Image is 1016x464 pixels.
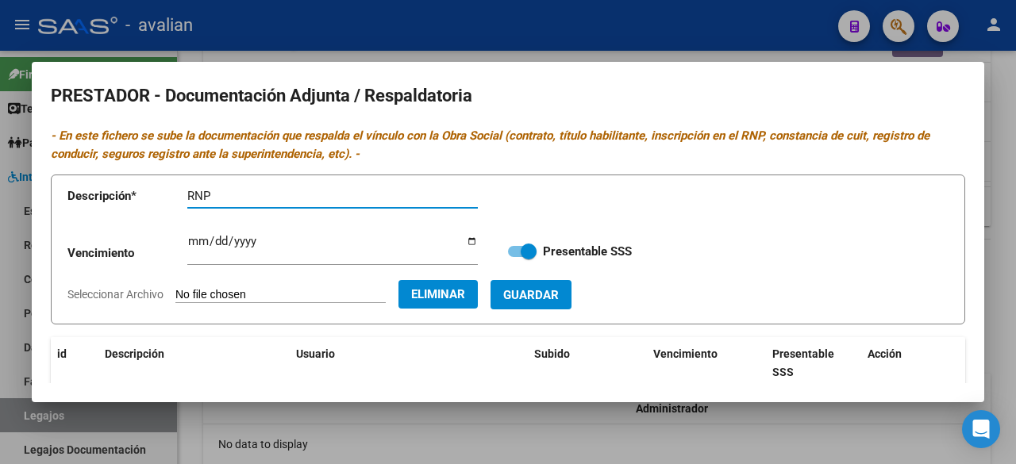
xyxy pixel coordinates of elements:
[861,337,941,389] datatable-header-cell: Acción
[503,288,559,302] span: Guardar
[98,337,290,389] datatable-header-cell: Descripción
[51,128,929,161] i: - En este fichero se sube la documentación que respalda el vínculo con la Obra Social (contrato, ...
[296,347,335,360] span: Usuario
[57,347,67,360] span: id
[398,280,478,309] button: Eliminar
[411,287,465,301] span: Eliminar
[51,81,965,111] h2: PRESTADOR - Documentación Adjunta / Respaldatoria
[534,347,570,360] span: Subido
[772,347,834,378] span: Presentable SSS
[67,288,164,301] span: Seleccionar Archivo
[67,244,187,263] p: Vencimiento
[647,337,766,389] datatable-header-cell: Vencimiento
[491,280,571,309] button: Guardar
[543,244,632,259] strong: Presentable SSS
[653,347,718,360] span: Vencimiento
[51,337,98,389] datatable-header-cell: id
[290,337,528,389] datatable-header-cell: Usuario
[105,347,164,360] span: Descripción
[67,187,187,205] p: Descripción
[766,337,861,389] datatable-header-cell: Presentable SSS
[868,347,902,360] span: Acción
[528,337,647,389] datatable-header-cell: Subido
[962,410,1000,448] div: Open Intercom Messenger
